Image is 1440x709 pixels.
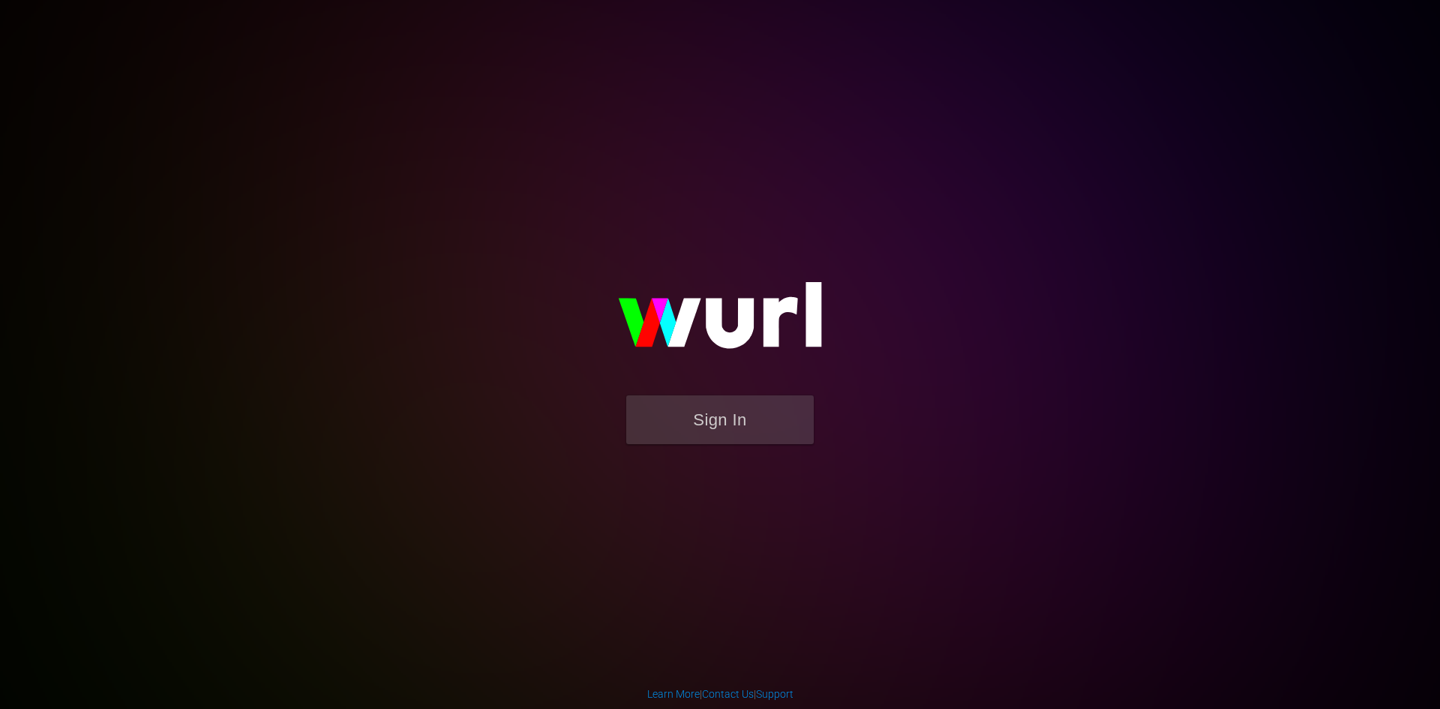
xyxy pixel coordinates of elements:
img: wurl-logo-on-black-223613ac3d8ba8fe6dc639794a292ebdb59501304c7dfd60c99c58986ef67473.svg [570,250,870,395]
a: Learn More [647,688,700,700]
button: Sign In [626,395,814,444]
div: | | [647,686,793,701]
a: Support [756,688,793,700]
a: Contact Us [702,688,754,700]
